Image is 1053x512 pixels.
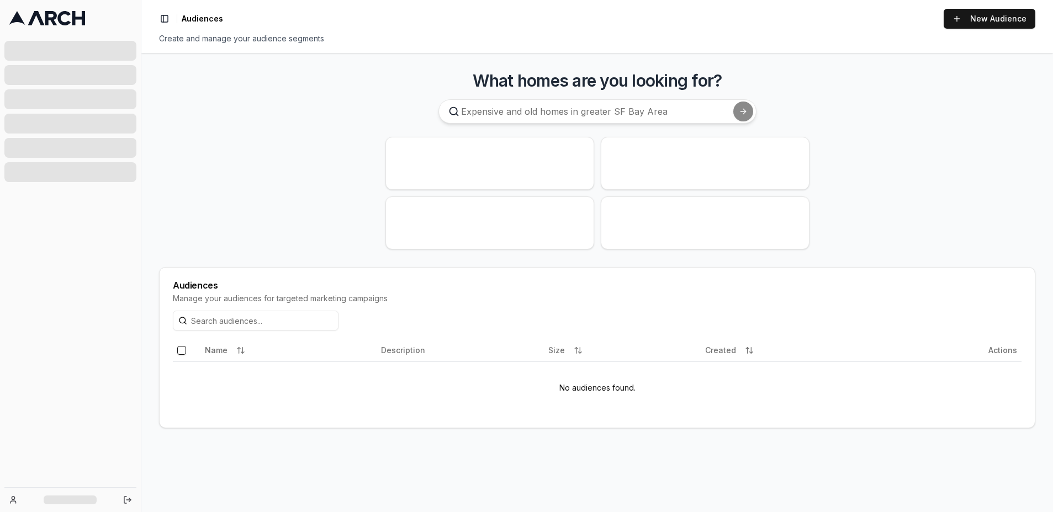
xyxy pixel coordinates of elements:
span: Audiences [182,13,223,24]
div: Manage your audiences for targeted marketing campaigns [173,293,1022,304]
div: Created [705,342,898,359]
div: Name [205,342,372,359]
td: No audiences found. [173,361,1022,414]
div: Create and manage your audience segments [159,33,1035,44]
div: Size [548,342,696,359]
nav: breadcrumb [182,13,223,24]
th: Actions [903,339,1022,361]
th: Description [377,339,544,361]
input: Search audiences... [173,311,338,330]
input: Expensive and old homes in greater SF Bay Area [438,99,756,124]
a: New Audience [944,9,1035,29]
h3: What homes are you looking for? [159,71,1035,90]
div: Audiences [173,281,1022,290]
button: Log out [120,492,135,508]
